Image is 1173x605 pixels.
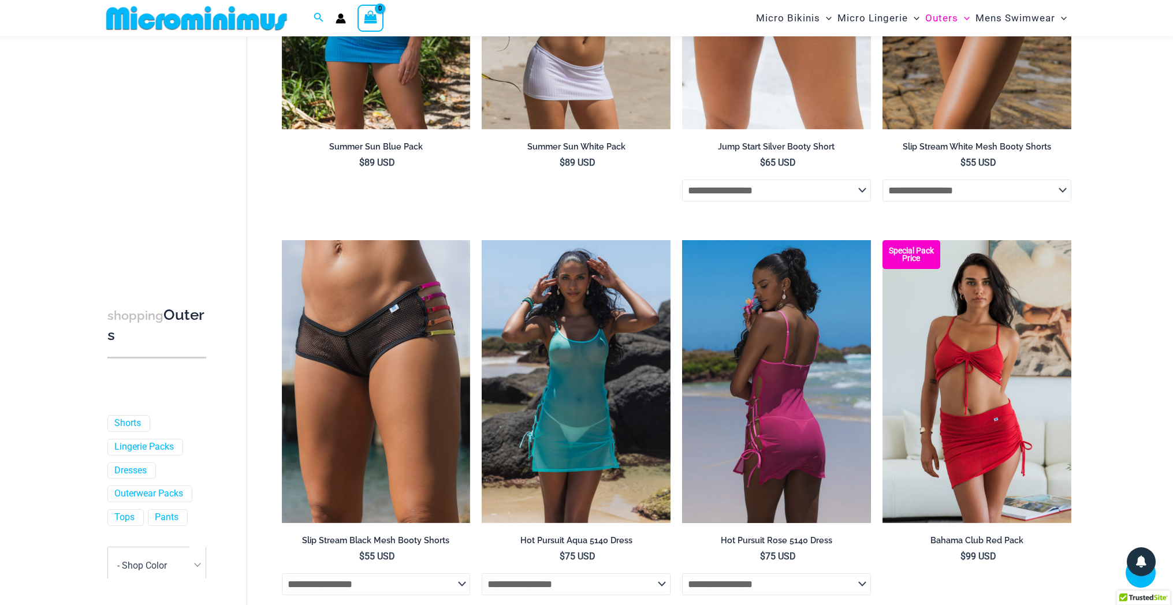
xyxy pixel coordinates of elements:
[114,441,174,453] a: Lingerie Packs
[114,465,147,477] a: Dresses
[282,535,471,546] h2: Slip Stream Black Mesh Booty Shorts
[682,535,871,546] h2: Hot Pursuit Rose 5140 Dress
[882,141,1071,156] a: Slip Stream White Mesh Booty Shorts
[682,141,871,156] a: Jump Start Silver Booty Short
[107,308,163,323] span: shopping
[682,240,871,523] a: Hot Pursuit Rose 5140 Dress 01Hot Pursuit Rose 5140 Dress 12Hot Pursuit Rose 5140 Dress 12
[560,551,595,562] bdi: 75 USD
[925,3,958,33] span: Outers
[114,417,141,430] a: Shorts
[359,551,364,562] span: $
[482,535,671,546] h2: Hot Pursuit Aqua 5140 Dress
[882,240,1071,523] a: Bahama Club Red 9170 Crop Top 5404 Skirt 01 Bahama Club Red 9170 Crop Top 5404 Skirt 05Bahama Clu...
[1055,3,1067,33] span: Menu Toggle
[155,511,178,524] a: Pants
[314,11,324,25] a: Search icon link
[282,535,471,550] a: Slip Stream Black Mesh Booty Shorts
[482,141,671,156] a: Summer Sun White Pack
[482,240,671,523] a: Hot Pursuit Aqua 5140 Dress 01Hot Pursuit Aqua 5140 Dress 06Hot Pursuit Aqua 5140 Dress 06
[760,551,765,562] span: $
[820,3,832,33] span: Menu Toggle
[882,535,1071,546] h2: Bahama Club Red Pack
[958,3,970,33] span: Menu Toggle
[359,551,395,562] bdi: 55 USD
[358,5,384,31] a: View Shopping Cart, empty
[960,551,996,562] bdi: 99 USD
[756,3,820,33] span: Micro Bikinis
[482,141,671,152] h2: Summer Sun White Pack
[753,3,835,33] a: Micro BikinisMenu ToggleMenu Toggle
[882,240,1071,523] img: Bahama Club Red 9170 Crop Top 5404 Skirt 01
[682,141,871,152] h2: Jump Start Silver Booty Short
[102,5,292,31] img: MM SHOP LOGO FLAT
[973,3,1070,33] a: Mens SwimwearMenu ToggleMenu Toggle
[960,157,996,168] bdi: 55 USD
[282,240,471,523] img: Slip Stream Black Multi 5024 Shorts 0
[108,547,206,584] span: - Shop Color
[482,240,671,523] img: Hot Pursuit Aqua 5140 Dress 01
[117,561,167,572] span: - Shop Color
[107,305,206,345] h3: Outers
[336,13,346,24] a: Account icon link
[835,3,922,33] a: Micro LingerieMenu ToggleMenu Toggle
[282,141,471,152] h2: Summer Sun Blue Pack
[760,551,796,562] bdi: 75 USD
[682,535,871,550] a: Hot Pursuit Rose 5140 Dress
[114,488,183,501] a: Outerwear Packs
[282,240,471,523] a: Slip Stream Black Multi 5024 Shorts 0Slip Stream Black Multi 5024 Shorts 05Slip Stream Black Mult...
[960,551,966,562] span: $
[560,551,565,562] span: $
[882,141,1071,152] h2: Slip Stream White Mesh Booty Shorts
[282,141,471,156] a: Summer Sun Blue Pack
[114,511,135,524] a: Tops
[837,3,908,33] span: Micro Lingerie
[908,3,919,33] span: Menu Toggle
[482,535,671,550] a: Hot Pursuit Aqua 5140 Dress
[882,247,940,262] b: Special Pack Price
[107,547,206,585] span: - Shop Color
[960,157,966,168] span: $
[560,157,595,168] bdi: 89 USD
[882,535,1071,550] a: Bahama Club Red Pack
[682,240,871,523] img: Hot Pursuit Rose 5140 Dress 12
[107,39,211,270] iframe: TrustedSite Certified
[359,157,395,168] bdi: 89 USD
[975,3,1055,33] span: Mens Swimwear
[922,3,973,33] a: OutersMenu ToggleMenu Toggle
[560,157,565,168] span: $
[751,2,1072,35] nav: Site Navigation
[359,157,364,168] span: $
[760,157,796,168] bdi: 65 USD
[760,157,765,168] span: $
